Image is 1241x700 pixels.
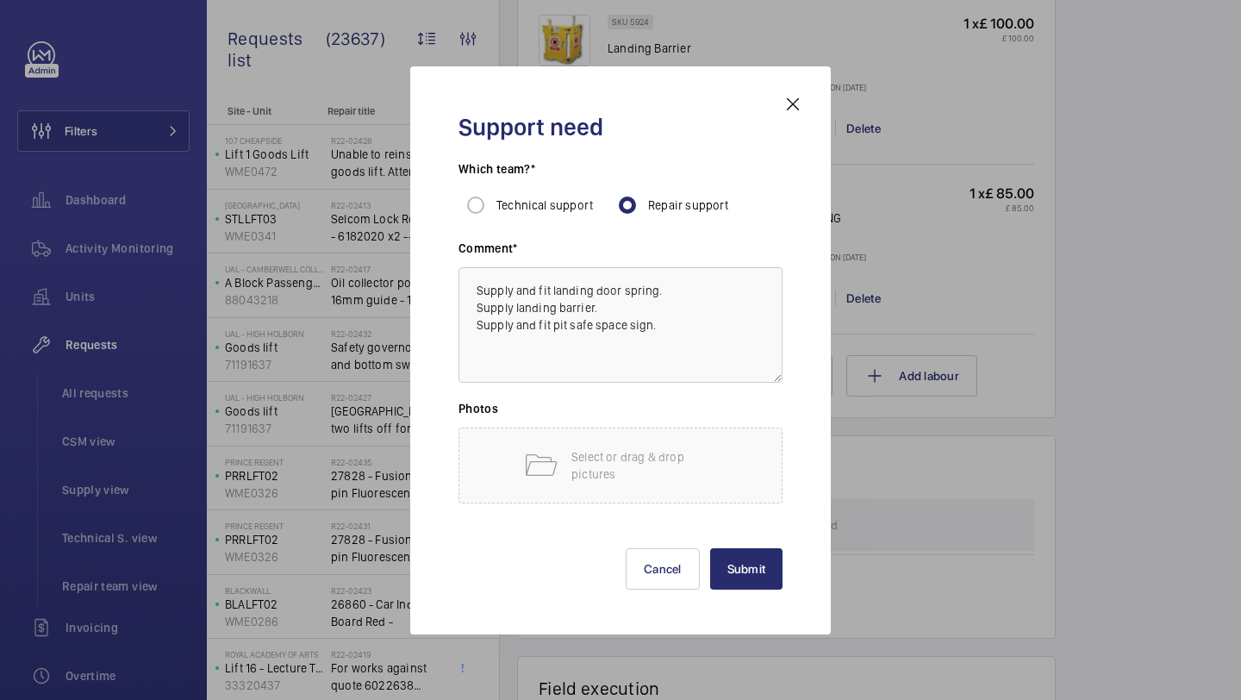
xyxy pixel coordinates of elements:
p: Select or drag & drop pictures [571,448,718,483]
button: Cancel [626,548,700,590]
span: Technical support [496,198,593,212]
button: Submit [710,548,783,590]
h3: Which team?* [458,160,783,188]
h3: Photos [458,400,783,428]
span: Repair support [648,198,729,212]
h3: Comment* [458,240,783,267]
h2: Support need [458,111,783,143]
